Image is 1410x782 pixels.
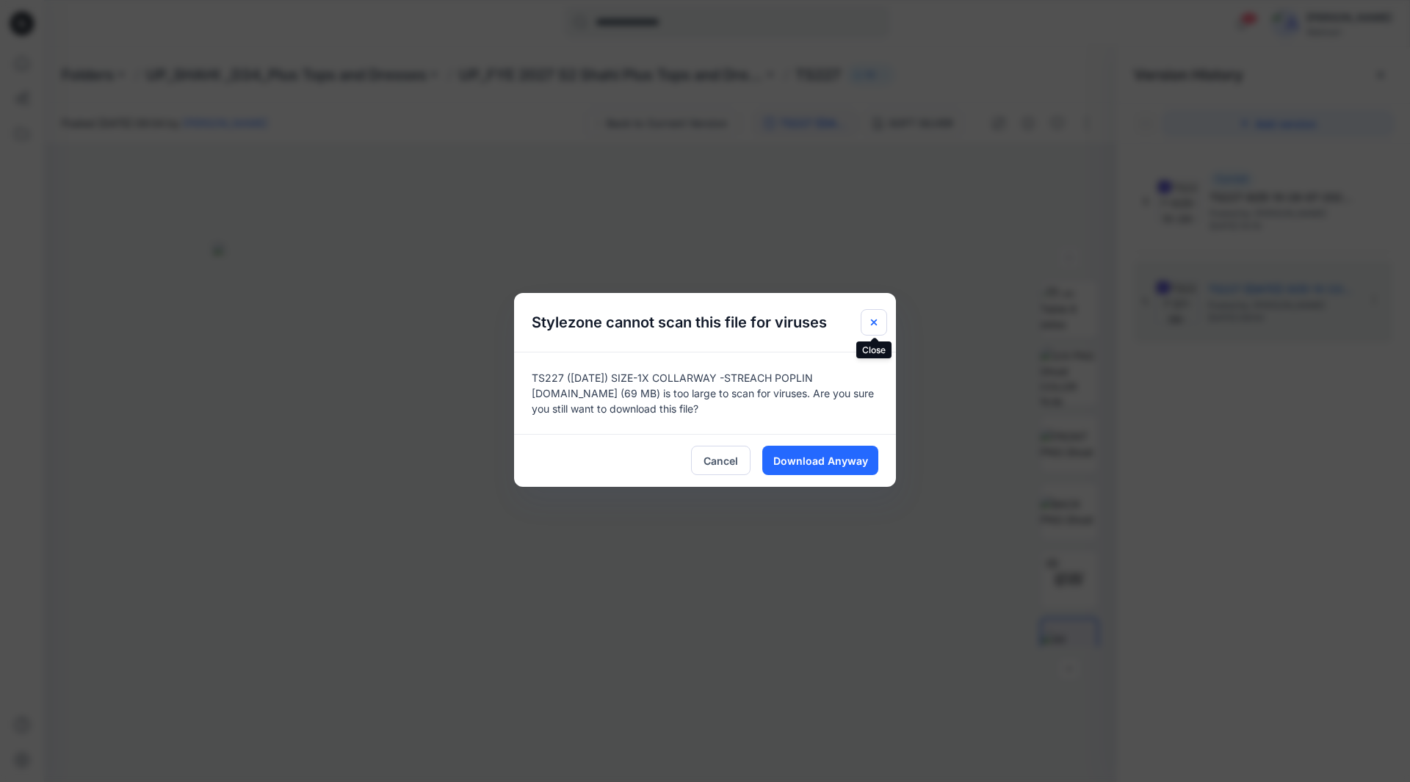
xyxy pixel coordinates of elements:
span: Cancel [704,453,738,468]
div: TS227 ([DATE]) SIZE-1X COLLARWAY -STREACH POPLIN [DOMAIN_NAME] (69 MB) is too large to scan for v... [514,352,896,434]
button: Download Anyway [762,446,878,475]
button: Cancel [691,446,751,475]
span: Download Anyway [773,453,868,468]
button: Close [861,309,887,336]
h5: Stylezone cannot scan this file for viruses [514,293,845,352]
